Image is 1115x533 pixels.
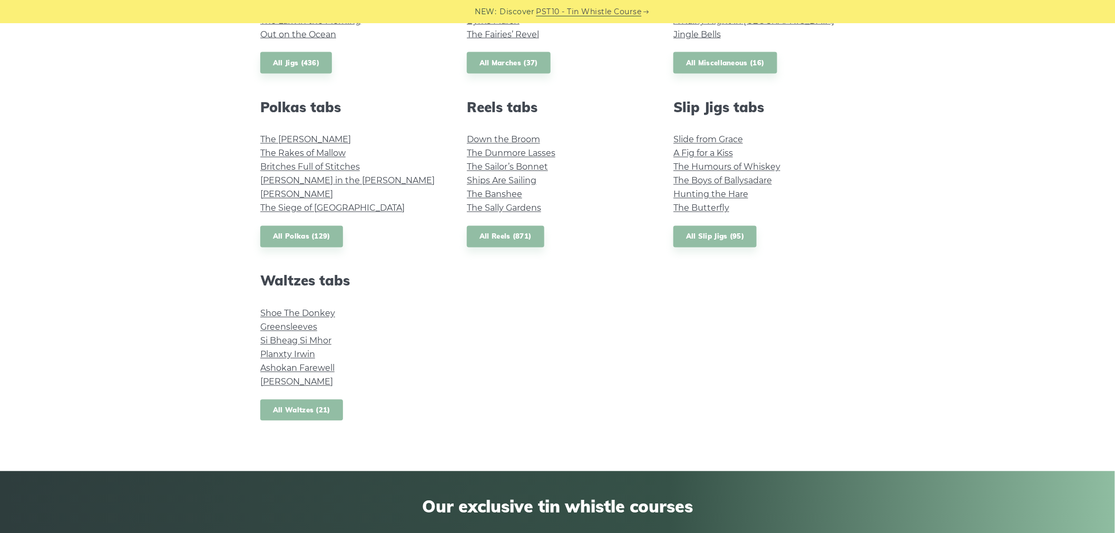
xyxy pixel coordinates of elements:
a: The Sailor’s Bonnet [467,162,548,172]
a: [PERSON_NAME] [260,377,333,387]
a: All Slip Jigs (95) [673,226,757,248]
span: Our exclusive tin whistle courses [260,497,855,517]
h2: Slip Jigs tabs [673,99,855,115]
a: All Waltzes (21) [260,400,343,421]
a: All Polkas (129) [260,226,343,248]
a: The Butterfly [673,203,729,213]
a: Planxty Irwin [260,350,315,360]
a: PST10 - Tin Whistle Course [536,6,642,18]
a: The Sally Gardens [467,203,541,213]
a: Greensleeves [260,322,317,332]
a: All Marches (37) [467,52,551,74]
a: The Fairies’ Revel [467,29,539,40]
a: [PERSON_NAME] in the [PERSON_NAME] [260,176,435,186]
a: Jingle Bells [673,29,721,40]
a: A Fig for a Kiss [673,149,733,159]
h2: Reels tabs [467,99,648,115]
a: Britches Full of Stitches [260,162,360,172]
a: Hunting the Hare [673,190,748,200]
a: The Siege of [GEOGRAPHIC_DATA] [260,203,405,213]
span: Discover [500,6,535,18]
a: Ships Are Sailing [467,176,536,186]
a: Ashokan Farewell [260,363,335,373]
h2: Polkas tabs [260,99,442,115]
a: Si­ Bheag Si­ Mhor [260,336,331,346]
a: The [PERSON_NAME] [260,135,351,145]
h2: Waltzes tabs [260,273,442,289]
a: All Jigs (436) [260,52,332,74]
a: The Humours of Whiskey [673,162,780,172]
a: Out on the Ocean [260,29,336,40]
a: Down the Broom [467,135,540,145]
span: NEW: [475,6,497,18]
a: All Reels (871) [467,226,544,248]
a: Shoe The Donkey [260,309,335,319]
a: The Banshee [467,190,522,200]
a: Slide from Grace [673,135,743,145]
a: The Rakes of Mallow [260,149,346,159]
a: The Dunmore Lasses [467,149,555,159]
a: [PERSON_NAME] [260,190,333,200]
a: All Miscellaneous (16) [673,52,777,74]
a: The Boys of Ballysadare [673,176,772,186]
